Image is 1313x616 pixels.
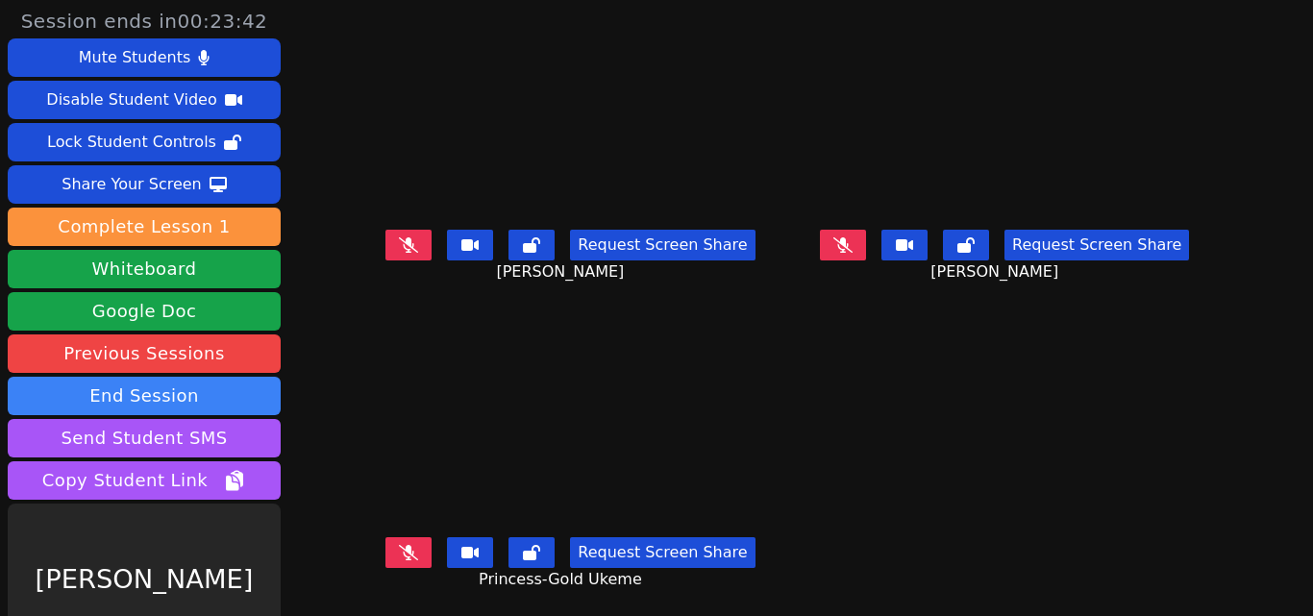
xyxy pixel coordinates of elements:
div: Mute Students [79,42,190,73]
button: Request Screen Share [570,230,755,260]
button: Complete Lesson 1 [8,208,281,246]
button: Whiteboard [8,250,281,288]
span: Princess-Gold Ukeme [479,568,647,591]
time: 00:23:42 [178,10,268,33]
a: Google Doc [8,292,281,331]
div: Disable Student Video [46,85,216,115]
div: Share Your Screen [62,169,202,200]
button: Mute Students [8,38,281,77]
span: [PERSON_NAME] [930,260,1063,283]
button: Lock Student Controls [8,123,281,161]
button: End Session [8,377,281,415]
button: Send Student SMS [8,419,281,457]
span: Copy Student Link [42,467,246,494]
button: Copy Student Link [8,461,281,500]
button: Disable Student Video [8,81,281,119]
a: Previous Sessions [8,334,281,373]
button: Request Screen Share [570,537,755,568]
div: Lock Student Controls [47,127,216,158]
button: Share Your Screen [8,165,281,204]
button: Request Screen Share [1004,230,1189,260]
span: Session ends in [21,8,268,35]
span: [PERSON_NAME] [496,260,629,283]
